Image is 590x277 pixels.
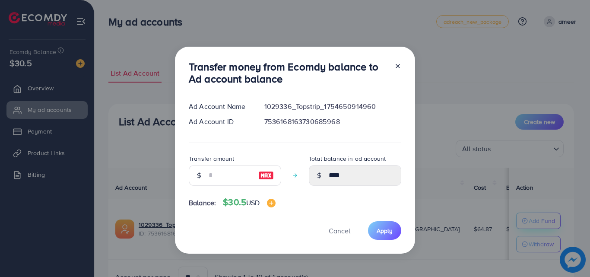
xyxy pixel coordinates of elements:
[182,117,257,127] div: Ad Account ID
[257,102,408,111] div: 1029336_Topstrip_1754650914960
[189,198,216,208] span: Balance:
[257,117,408,127] div: 7536168163730685968
[258,170,274,181] img: image
[309,154,386,163] label: Total balance in ad account
[368,221,401,240] button: Apply
[189,60,387,86] h3: Transfer money from Ecomdy balance to Ad account balance
[329,226,350,236] span: Cancel
[246,198,260,207] span: USD
[189,154,234,163] label: Transfer amount
[318,221,361,240] button: Cancel
[377,226,393,235] span: Apply
[267,199,276,207] img: image
[223,197,275,208] h4: $30.5
[182,102,257,111] div: Ad Account Name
